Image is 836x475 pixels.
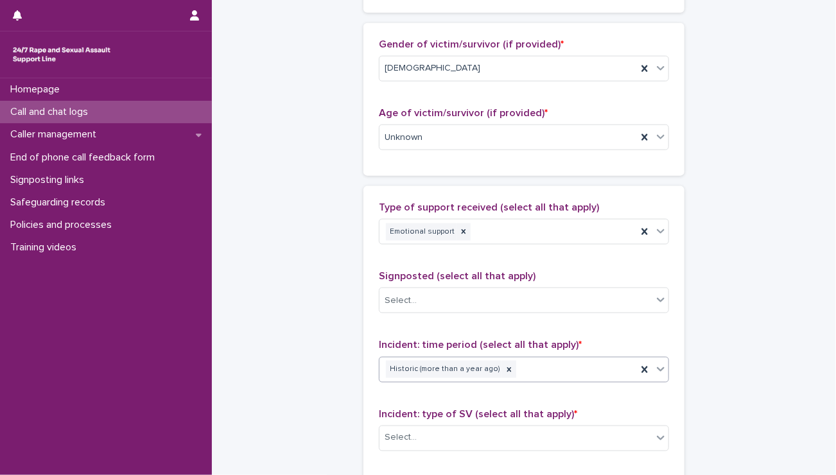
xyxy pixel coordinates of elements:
span: Gender of victim/survivor (if provided) [379,39,564,49]
p: Policies and processes [5,219,122,231]
p: Caller management [5,128,107,141]
div: Select... [385,294,417,307]
div: Historic (more than a year ago) [386,361,502,378]
p: Training videos [5,241,87,254]
img: rhQMoQhaT3yELyF149Cw [10,42,113,67]
span: Age of victim/survivor (if provided) [379,108,548,118]
p: Call and chat logs [5,106,98,118]
p: Safeguarding records [5,196,116,209]
span: [DEMOGRAPHIC_DATA] [385,62,480,75]
span: Signposted (select all that apply) [379,271,536,281]
div: Emotional support [386,223,457,241]
p: Homepage [5,83,70,96]
div: Select... [385,431,417,445]
span: Incident: time period (select all that apply) [379,340,582,350]
span: Incident: type of SV (select all that apply) [379,409,577,419]
p: End of phone call feedback form [5,151,165,164]
p: Signposting links [5,174,94,186]
span: Type of support received (select all that apply) [379,202,599,212]
span: Unknown [385,131,422,144]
